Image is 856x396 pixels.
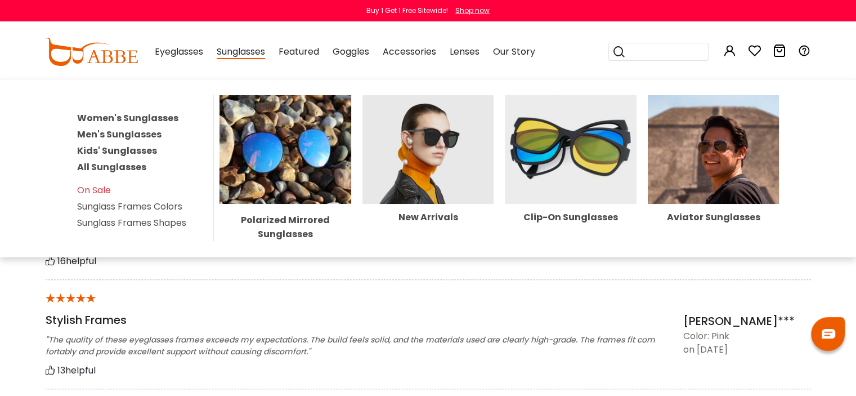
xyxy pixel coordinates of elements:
[383,45,436,58] span: Accessories
[683,343,728,357] div: on [DATE]
[77,216,186,229] a: Sunglass Frames Shapes
[219,95,351,204] img: Polarized Mirrored
[57,255,66,268] span: 16
[77,161,146,173] a: All Sunglasses
[46,38,138,66] img: abbeglasses.com
[505,95,637,204] img: Clip-On Sunglasses
[493,45,535,58] span: Our Story
[77,112,178,124] a: Women's Sunglasses
[219,213,351,241] div: Polarized Mirrored Sunglasses
[450,6,490,15] a: Shop now
[505,213,637,222] div: Clip-On Sunglasses
[450,45,479,58] span: Lenses
[46,334,655,358] div: "The quality of these eyeglasses frames exceeds my expectations. The build feels solid, and the m...
[77,200,182,213] a: Sunglass Frames Colors
[648,213,779,222] div: Aviator Sunglasses
[683,330,811,343] div: Color: Pink
[77,128,162,141] a: Men's Sunglasses
[683,313,811,330] div: [PERSON_NAME]***
[77,184,111,197] a: On Sale
[155,45,203,58] span: Eyeglasses
[77,144,157,157] a: Kids' Sunglasses
[648,143,779,222] a: Aviator Sunglasses
[362,143,494,222] a: New Arrivals
[217,45,265,59] span: Sunglasses
[333,45,369,58] span: Goggles
[46,312,655,328] div: Stylish Frames
[362,213,494,222] div: New Arrivals
[279,45,319,58] span: Featured
[219,143,351,241] a: Polarized Mirrored Sunglasses
[46,363,655,377] div: helpful
[505,143,637,222] a: Clip-On Sunglasses
[648,95,779,204] img: Aviator Sunglasses
[362,95,494,204] img: New Arrivals
[366,6,448,16] div: Buy 1 Get 1 Free Sitewide!
[455,6,490,16] div: Shop now
[57,364,65,377] span: 13
[822,329,835,339] img: chat
[46,254,655,268] div: helpful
